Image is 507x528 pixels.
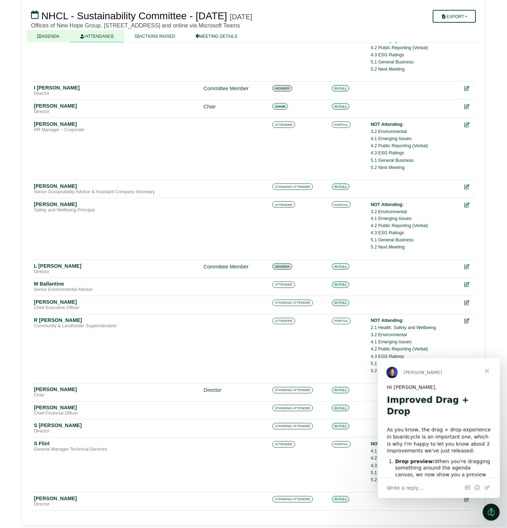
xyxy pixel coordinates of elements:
[371,353,459,360] li: 4.3 ESG Ratings
[272,496,313,503] span: STANDING ATTENDEE
[34,201,198,207] div: [PERSON_NAME]
[371,244,459,251] li: 5.2 Next Meeting
[371,324,459,332] li: 2.1 Health, Safety and Wellbeing
[371,462,459,470] li: 4.3 ESG Ratings
[34,393,198,399] div: Chair
[464,496,473,504] div: Edit
[332,496,349,503] span: IN FULL
[371,66,459,73] li: 5.2 Next Meeting
[34,411,198,417] div: Chief Financial Officer
[371,448,459,455] li: 4.1 Emerging Issues
[34,429,198,435] div: Director
[27,30,70,42] a: AGENDA
[433,10,476,23] button: Export
[204,263,267,271] div: Committee Member
[34,287,198,293] div: Senior Environmental Advisor
[332,201,351,208] span: PARTIAL
[371,121,459,128] div: NOT Attending:
[204,103,267,111] div: Chair
[34,496,198,502] div: [PERSON_NAME]
[371,237,459,244] li: 5.1 General Business
[332,184,349,190] span: IN FULL
[464,281,473,289] div: Edit
[371,230,459,237] li: 4.3 ESG Ratings
[464,201,473,209] div: Edit
[186,30,248,42] a: MEETING DETAILS
[371,149,459,157] li: 4.3 ESG Ratings
[272,85,292,92] span: MEMBER
[34,127,198,133] div: HR Manager – Corporate
[34,405,198,411] div: [PERSON_NAME]
[371,346,459,353] li: 4.2 Public Reporting (Verbal)
[371,157,459,164] li: 5.1 General Business
[332,85,349,92] span: IN FULL
[272,405,313,411] span: STANDING ATTENDEE
[34,91,198,97] div: Director
[34,183,198,189] div: [PERSON_NAME]
[272,300,313,306] span: STANDING ATTENDEE
[204,84,267,93] div: Committee Member
[332,423,349,430] span: IN FULL
[272,122,295,128] span: ATTENDEE
[371,339,459,346] li: 4.1 Emerging Issues
[204,386,267,395] div: Director
[371,332,459,339] li: 3.2 Environmental
[464,84,473,93] div: Edit
[332,282,349,288] span: IN FULL
[371,470,459,477] li: 5.1 General Business
[124,30,185,42] a: ACTIONS RAISED
[371,208,459,215] li: 3.2 Environmental
[230,12,252,21] div: [DATE]
[464,317,473,325] div: Edit
[464,263,473,271] div: Edit
[483,504,500,521] iframe: Intercom live chat
[34,84,198,91] div: I [PERSON_NAME]
[34,299,198,306] div: [PERSON_NAME]
[371,44,459,51] li: 4.2 Public Reporting (Verbal)
[9,125,46,134] span: Write a reply…
[332,103,349,110] span: IN FULL
[272,387,313,394] span: STANDING ATTENDEE
[371,477,459,484] li: 5.2 Next Meeting
[272,263,292,270] span: MEMBER
[272,201,295,208] span: ATTENDEE
[34,422,198,429] div: S [PERSON_NAME]
[371,58,459,66] li: 5.1 General Business
[34,502,198,508] div: Director
[272,103,288,110] span: CHAIR
[371,441,459,448] div: NOT Attending:
[378,358,500,498] iframe: Intercom live chat message
[371,222,459,230] li: 4.2 Public Reporting (Verbal)
[34,386,198,393] div: [PERSON_NAME]
[272,318,295,324] span: ATTENDEE
[371,368,459,375] li: 5.2 Next Meeting
[34,281,198,287] div: M Ballantine
[34,324,198,329] div: Community & Landholder Superintendent
[371,455,459,462] li: 4.2 Public Reporting (Verbal)
[34,270,198,275] div: Director
[34,109,198,115] div: Director
[371,51,459,58] li: 4.3 ESG Ratings
[371,201,459,208] div: NOT Attending:
[464,121,473,129] div: Edit
[34,207,198,213] div: Safety and Wellbeing Principal
[34,103,198,109] div: [PERSON_NAME]
[332,263,349,270] span: IN FULL
[272,423,313,430] span: STANDING ATTENDEE
[17,100,113,146] li: When you're dragging something around the agenda canvas, we now show you a preview of where it wi...
[272,441,295,448] span: ATTENDEE
[371,142,459,149] li: 4.2 Public Reporting (Verbal)
[371,135,459,142] li: 4.1 Emerging Issues
[332,122,351,128] span: PARTIAL
[34,447,198,453] div: General Manager Technical Services
[34,189,198,195] div: Senior Sustainability Advisor & Assistant Company Secretary
[332,387,349,394] span: IN FULL
[464,183,473,191] div: Edit
[371,360,459,368] li: 5.1 General Business
[34,441,198,447] div: S Flint
[332,405,349,411] span: IN FULL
